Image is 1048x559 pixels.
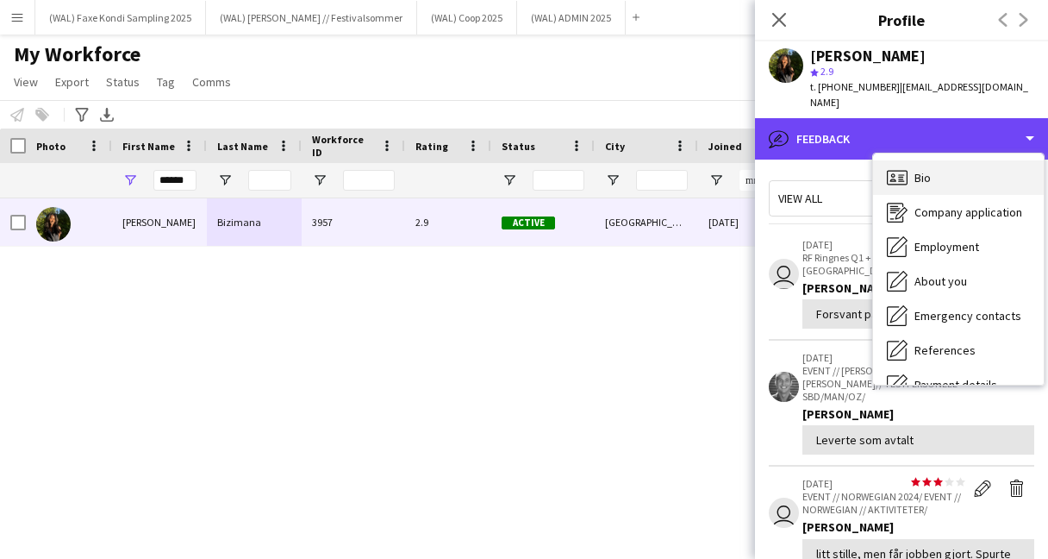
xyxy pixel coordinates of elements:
div: [PERSON_NAME] [112,198,207,246]
input: Status Filter Input [533,170,584,191]
div: Leverte som avtalt [816,432,1020,448]
span: About you [914,273,967,289]
app-action-btn: Export XLSX [97,104,117,125]
button: Open Filter Menu [312,173,327,188]
div: Employment [873,229,1044,264]
div: [DATE] [698,198,802,246]
span: View [14,74,38,90]
span: Status [106,74,140,90]
span: My Workforce [14,41,140,67]
button: Open Filter Menu [605,173,621,188]
button: (WAL) ADMIN 2025 [517,1,626,35]
p: EVENT // [PERSON_NAME] / EVENT // [PERSON_NAME]// TESTPERSONELL SBD/MAN/OZ/ [802,364,965,403]
span: Emergency contacts [914,308,1021,323]
app-action-btn: Advanced filters [72,104,92,125]
input: Joined Filter Input [739,170,791,191]
button: Open Filter Menu [708,173,724,188]
img: Gloria Bizimana [36,207,71,242]
div: Bizimana [207,198,302,246]
span: Last Name [217,140,268,153]
span: Tag [157,74,175,90]
div: Payment details [873,367,1044,402]
button: (WAL) Coop 2025 [417,1,517,35]
span: View all [778,191,822,206]
span: Company application [914,204,1022,220]
span: Workforce ID [312,133,374,159]
div: References [873,333,1044,367]
p: [DATE] [802,477,965,490]
button: Open Filter Menu [122,173,138,188]
span: Payment details [914,377,997,393]
input: Last Name Filter Input [248,170,291,191]
button: (WAL) [PERSON_NAME] // Festivalsommer [206,1,417,35]
div: Emergency contacts [873,298,1044,333]
div: 2.9 [405,198,491,246]
span: First Name [122,140,175,153]
a: Comms [185,71,238,93]
span: Rating [415,140,448,153]
button: Open Filter Menu [217,173,233,188]
span: Employment [914,239,979,254]
p: EVENT // NORWEGIAN 2024/ EVENT // NORWEGIAN // AKTIVITETER/ [802,490,965,516]
button: Open Filter Menu [502,173,517,188]
span: Photo [36,140,65,153]
p: [DATE] [802,238,965,251]
div: [PERSON_NAME] [802,519,1034,535]
span: Joined [708,140,742,153]
span: t. [PHONE_NUMBER] [810,80,900,93]
a: Tag [150,71,182,93]
div: Bio [873,160,1044,195]
span: Export [55,74,89,90]
a: Export [48,71,96,93]
input: City Filter Input [636,170,688,191]
div: [GEOGRAPHIC_DATA] [595,198,698,246]
span: City [605,140,625,153]
a: Status [99,71,147,93]
input: Workforce ID Filter Input [343,170,395,191]
div: [PERSON_NAME] [802,280,1034,296]
span: References [914,342,976,358]
span: Comms [192,74,231,90]
h3: Profile [755,9,1048,31]
input: First Name Filter Input [153,170,196,191]
a: View [7,71,45,93]
div: Feedback [755,118,1048,160]
div: 3957 [302,198,405,246]
span: 2.9 [820,65,833,78]
span: | [EMAIL_ADDRESS][DOMAIN_NAME] [810,80,1028,109]
div: About you [873,264,1044,298]
span: Bio [914,170,931,185]
div: [PERSON_NAME] [810,48,926,64]
div: Forsvant på flere pauser uten å si fra. [816,306,1020,322]
span: Active [502,217,555,229]
div: Company application [873,195,1044,229]
p: RF Ringnes Q1 + Q2 2024/ [GEOGRAPHIC_DATA] på KK-mila/ [802,251,965,277]
button: (WAL) Faxe Kondi Sampling 2025 [35,1,206,35]
span: Status [502,140,535,153]
p: [DATE] [802,351,965,364]
div: [PERSON_NAME] [802,406,1034,422]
